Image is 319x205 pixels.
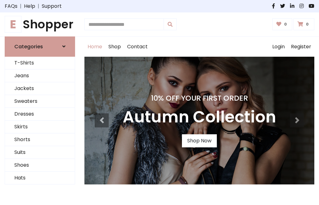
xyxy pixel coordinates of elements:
a: 0 [272,18,293,30]
a: Dresses [5,108,75,121]
span: 0 [304,21,310,27]
h3: Autumn Collection [123,107,276,127]
span: | [35,2,42,10]
a: Suits [5,146,75,159]
a: Help [24,2,35,10]
a: Shoes [5,159,75,172]
a: Jeans [5,69,75,82]
span: E [5,16,21,33]
span: 0 [283,21,288,27]
a: Categories [5,36,75,57]
a: 0 [293,18,314,30]
a: Shop Now [182,134,217,147]
h1: Shopper [5,17,75,31]
a: Login [269,37,288,57]
a: EShopper [5,17,75,31]
a: Hats [5,172,75,184]
a: T-Shirts [5,57,75,69]
a: Contact [124,37,151,57]
a: Home [84,37,105,57]
a: Jackets [5,82,75,95]
a: Shop [105,37,124,57]
span: | [17,2,24,10]
a: FAQs [5,2,17,10]
a: Shorts [5,133,75,146]
a: Skirts [5,121,75,133]
a: Register [288,37,314,57]
h6: Categories [14,44,43,50]
a: Sweaters [5,95,75,108]
a: Support [42,2,62,10]
h4: 10% Off Your First Order [123,94,276,102]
